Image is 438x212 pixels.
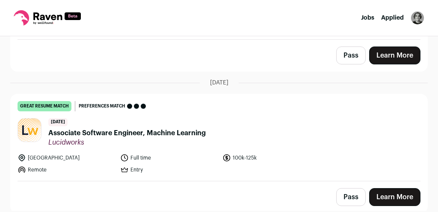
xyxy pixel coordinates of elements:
li: [GEOGRAPHIC_DATA] [18,154,115,162]
button: Pass [336,46,366,64]
img: 18951586-medium_jpg [411,11,424,25]
a: Learn More [369,188,420,206]
a: Learn More [369,46,420,64]
a: great resume match Preferences match [DATE] Associate Software Engineer, Machine Learning Lucidwo... [11,94,427,181]
img: c328cf7058c20f02cdaf698711a6526e9112224344698b4f0f35d48c5504d1d9.jpg [18,119,41,142]
span: Associate Software Engineer, Machine Learning [48,128,206,138]
span: Lucidworks [48,138,206,147]
li: Remote [18,166,115,174]
span: Preferences match [79,102,125,110]
li: Entry [120,166,218,174]
li: 100k-125k [222,154,320,162]
li: Full time [120,154,218,162]
a: Applied [381,15,404,21]
button: Open dropdown [411,11,424,25]
span: [DATE] [48,118,68,126]
a: Jobs [361,15,374,21]
button: Pass [336,188,366,206]
span: [DATE] [210,78,228,87]
div: great resume match [18,101,71,111]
